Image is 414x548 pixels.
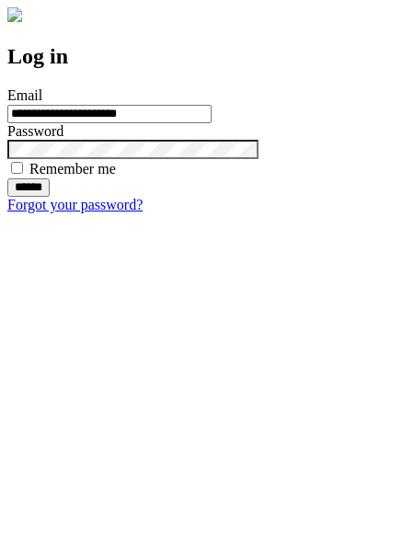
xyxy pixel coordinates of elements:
img: logo-4e3dc11c47720685a147b03b5a06dd966a58ff35d612b21f08c02c0306f2b779.png [7,7,22,22]
label: Remember me [29,161,116,177]
label: Email [7,87,42,103]
a: Forgot your password? [7,197,143,212]
h2: Log in [7,44,407,69]
label: Password [7,123,63,139]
